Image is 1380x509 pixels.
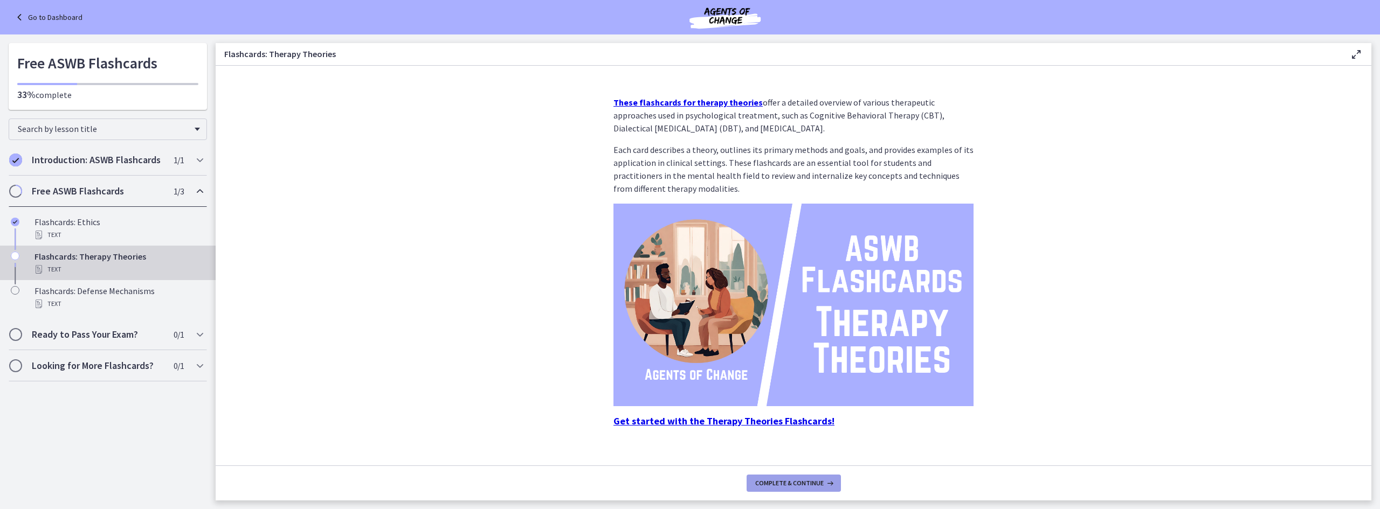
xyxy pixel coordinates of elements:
span: 0 / 1 [174,328,184,341]
a: Get started with the Therapy Theories Flashcards! [613,416,834,427]
i: Completed [9,154,22,166]
h2: Ready to Pass Your Exam? [32,328,163,341]
p: Each card describes a theory, outlines its primary methods and goals, and provides examples of it... [613,143,974,195]
span: Search by lesson title [18,123,189,134]
div: Flashcards: Defense Mechanisms [34,284,203,310]
button: Complete & continue [747,475,841,492]
h1: Free ASWB Flashcards [17,52,198,74]
i: Completed [11,218,19,226]
div: Flashcards: Ethics [34,215,203,241]
h2: Looking for More Flashcards? [32,359,163,372]
span: 33% [17,88,36,101]
span: 0 / 1 [174,359,184,372]
div: Text [34,263,203,276]
p: complete [17,88,198,101]
h2: Free ASWB Flashcards [32,185,163,198]
span: 1 / 3 [174,185,184,198]
img: ASWB_Flashcards_Therapy_Theories.png [613,204,974,406]
a: These flashcards for therapy theories [613,97,763,108]
div: Search by lesson title [9,118,207,140]
div: Text [34,228,203,241]
strong: Get started with the Therapy Theories Flashcards! [613,415,834,427]
span: Complete & continue [755,479,824,487]
p: offer a detailed overview of various therapeutic approaches used in psychological treatment, such... [613,96,974,135]
h3: Flashcards: Therapy Theories [224,47,1333,60]
div: Text [34,297,203,310]
img: Agents of Change [660,4,790,30]
h2: Introduction: ASWB Flashcards [32,154,163,166]
a: Go to Dashboard [13,11,82,24]
span: 1 / 1 [174,154,184,166]
div: Flashcards: Therapy Theories [34,250,203,276]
